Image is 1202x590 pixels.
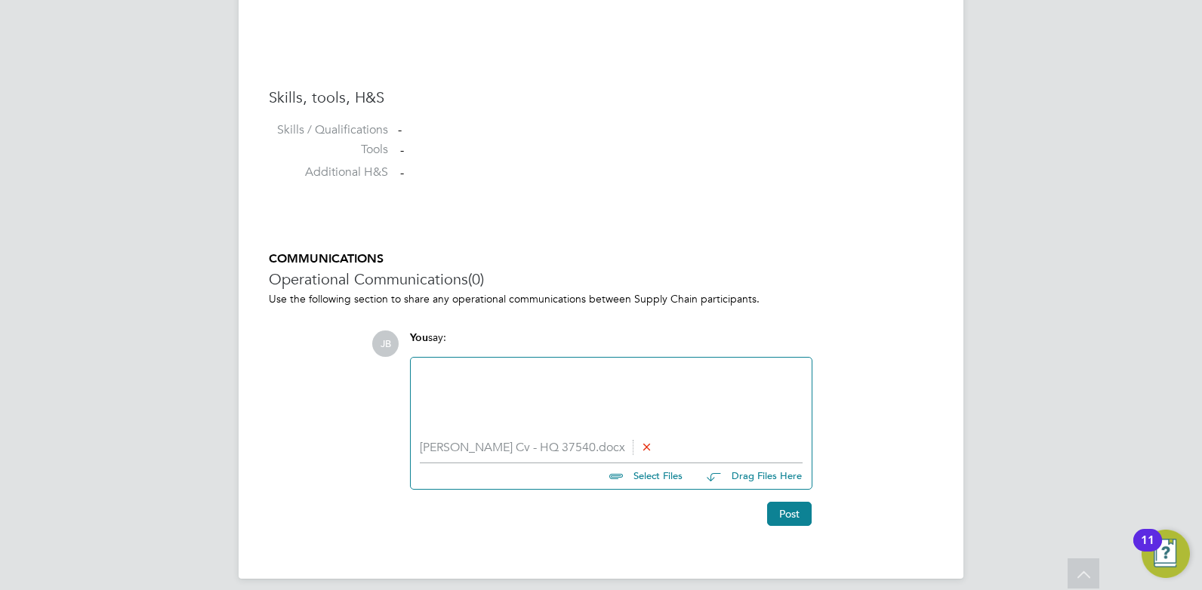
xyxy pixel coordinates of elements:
[468,269,484,289] span: (0)
[1141,540,1154,560] div: 11
[695,461,803,493] button: Drag Files Here
[420,441,803,455] li: [PERSON_NAME] Cv - HQ 37540.docx
[269,88,933,107] h3: Skills, tools, H&S
[400,143,404,158] span: -
[269,122,388,138] label: Skills / Qualifications
[410,330,812,357] div: say:
[269,292,933,306] p: Use the following section to share any operational communications between Supply Chain participants.
[410,331,428,344] span: You
[269,269,933,289] h3: Operational Communications
[398,122,933,138] div: -
[269,251,933,267] h5: COMMUNICATIONS
[400,165,404,180] span: -
[269,142,388,158] label: Tools
[1142,530,1190,578] button: Open Resource Center, 11 new notifications
[269,164,388,180] label: Additional H&S
[767,502,812,526] button: Post
[372,330,399,357] span: JB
